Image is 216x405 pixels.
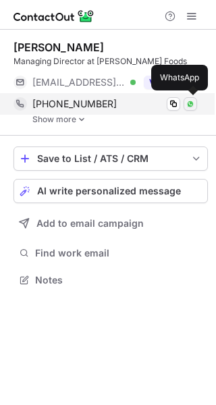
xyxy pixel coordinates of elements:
[32,98,117,110] span: [PHONE_NUMBER]
[13,55,208,67] div: Managing Director at [PERSON_NAME] Foods
[13,211,208,236] button: Add to email campaign
[13,271,208,290] button: Notes
[144,76,197,89] button: Reveal Button
[13,8,94,24] img: ContactOut v5.3.10
[186,100,194,108] img: Whatsapp
[13,179,208,203] button: AI write personalized message
[32,115,208,124] a: Show more
[37,153,184,164] div: Save to List / ATS / CRM
[36,218,144,229] span: Add to email campaign
[13,244,208,263] button: Find work email
[78,115,86,124] img: -
[35,274,202,286] span: Notes
[13,40,104,54] div: [PERSON_NAME]
[13,146,208,171] button: save-profile-one-click
[35,247,202,259] span: Find work email
[37,186,181,196] span: AI write personalized message
[32,76,126,88] span: [EMAIL_ADDRESS][DOMAIN_NAME]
